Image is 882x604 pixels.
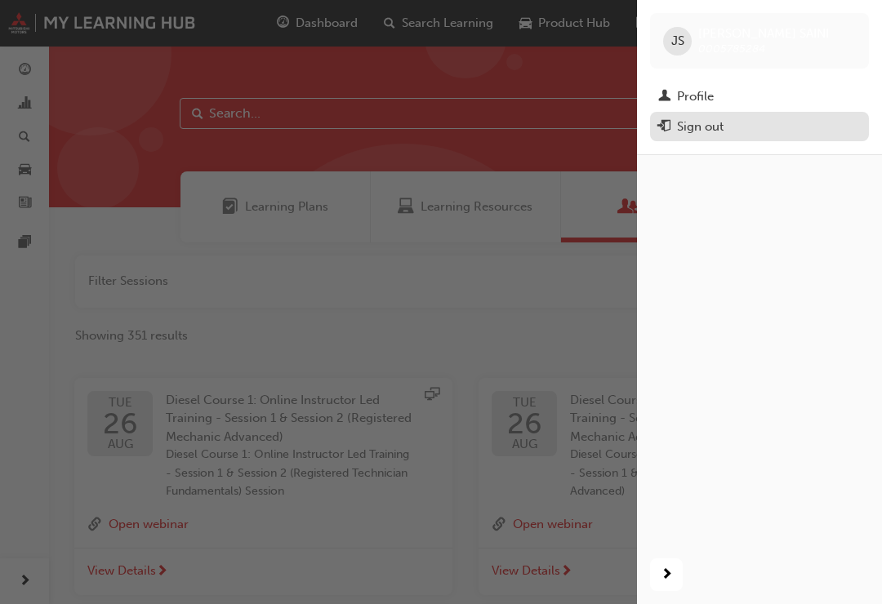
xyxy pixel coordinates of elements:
span: exit-icon [658,120,670,135]
div: Sign out [677,118,724,136]
span: next-icon [661,565,673,585]
div: Profile [677,87,714,106]
span: man-icon [658,90,670,104]
button: Sign out [650,112,869,142]
span: JS [671,32,684,51]
span: [PERSON_NAME] SAINI [698,26,829,41]
span: 0005785284 [698,42,765,56]
a: Profile [650,82,869,112]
